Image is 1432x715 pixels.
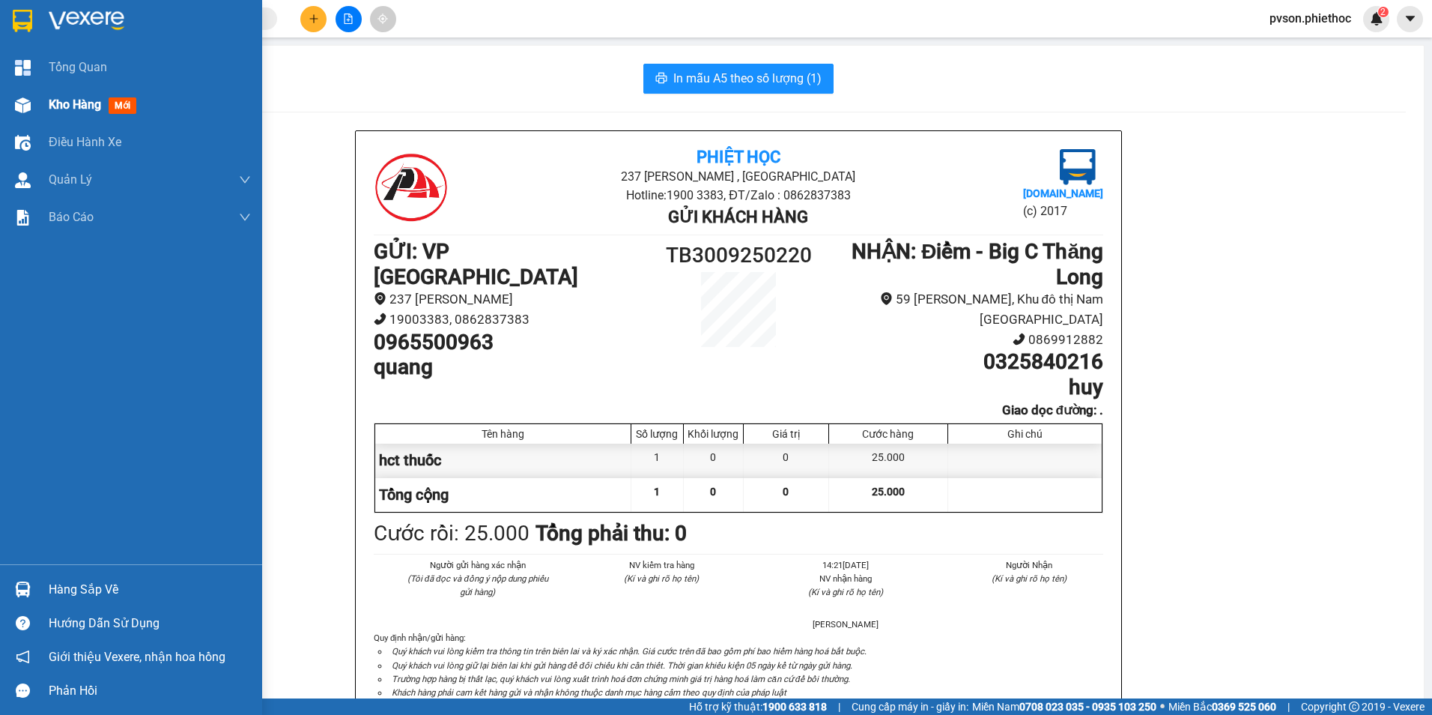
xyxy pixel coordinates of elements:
li: 237 [PERSON_NAME] , [GEOGRAPHIC_DATA] [495,167,981,186]
div: Khối lượng [688,428,739,440]
b: Phiệt Học [697,148,780,166]
i: (Kí và ghi rõ họ tên) [808,587,883,597]
img: warehouse-icon [15,582,31,597]
div: 0 [684,444,744,477]
span: In mẫu A5 theo số lượng (1) [673,69,822,88]
li: 14:21[DATE] [771,558,920,572]
div: 0 [744,444,829,477]
b: Tổng phải thu: 0 [536,521,687,546]
sup: 2 [1378,7,1389,17]
li: NV kiểm tra hàng [588,558,736,572]
li: 0869912882 [830,330,1103,350]
span: | [1287,699,1290,715]
h1: 0325840216 [830,349,1103,375]
span: ⚪️ [1160,704,1165,710]
div: Tên hàng [379,428,627,440]
div: hct thuốc [375,444,631,477]
span: 25.000 [872,486,905,498]
div: Số lượng [635,428,679,440]
span: notification [16,650,30,664]
i: (Tôi đã đọc và đồng ý nộp dung phiếu gửi hàng) [407,573,548,597]
li: NV nhận hàng [771,572,920,585]
span: question-circle [16,616,30,630]
span: Hỗ trợ kỹ thuật: [689,699,827,715]
button: caret-down [1397,6,1423,32]
img: logo-vxr [13,10,32,32]
span: copyright [1349,702,1359,712]
i: Quý khách vui lòng giữ lại biên lai khi gửi hàng để đối chiếu khi cần thiết. Thời gian khiếu kiện... [392,660,852,671]
span: Cung cấp máy in - giấy in: [852,699,968,715]
strong: 0708 023 035 - 0935 103 250 [1019,701,1156,713]
li: (c) 2017 [1023,202,1103,220]
img: logo.jpg [1060,149,1096,185]
span: Tổng cộng [379,486,449,504]
img: dashboard-icon [15,60,31,76]
span: 0 [783,486,789,498]
span: Giới thiệu Vexere, nhận hoa hồng [49,648,225,666]
div: Giá trị [747,428,825,440]
h1: 0965500963 [374,330,647,355]
span: 1 [654,486,660,498]
b: Giao dọc đường: . [1002,402,1103,417]
span: | [838,699,840,715]
li: 237 [PERSON_NAME] [374,289,647,310]
span: environment [880,292,893,305]
span: Điều hành xe [49,133,121,151]
span: environment [374,292,386,305]
div: Phản hồi [49,680,251,702]
b: NHẬN : Điểm - Big C Thăng Long [852,239,1103,289]
button: plus [300,6,327,32]
li: Hotline: 1900 3383, ĐT/Zalo : 0862837383 [495,186,981,205]
i: Trường hợp hàng bị thất lạc, quý khách vui lòng xuất trình hoá đơn chứng minh giá trị hàng hoá là... [392,674,850,684]
span: file-add [343,13,354,24]
div: Ghi chú [952,428,1098,440]
span: mới [109,97,136,114]
span: Báo cáo [49,208,94,226]
button: aim [370,6,396,32]
b: Gửi khách hàng [668,208,808,226]
img: solution-icon [15,210,31,226]
span: plus [309,13,319,24]
strong: 0369 525 060 [1212,701,1276,713]
li: Người gửi hàng xác nhận [404,558,552,572]
img: logo.jpg [374,149,449,224]
span: pvson.phiethoc [1257,9,1363,28]
img: icon-new-feature [1370,12,1383,25]
span: Miền Nam [972,699,1156,715]
li: 59 [PERSON_NAME], Khu đô thị Nam [GEOGRAPHIC_DATA] [830,289,1103,329]
span: aim [377,13,388,24]
h1: quang [374,355,647,380]
div: Hướng dẫn sử dụng [49,612,251,635]
b: [DOMAIN_NAME] [1023,187,1103,199]
div: Cước hàng [833,428,944,440]
span: 2 [1380,7,1386,17]
span: printer [655,72,667,86]
span: message [16,684,30,698]
li: [PERSON_NAME] [771,618,920,631]
h1: TB3009250220 [647,239,830,272]
div: 25.000 [829,444,948,477]
i: Khách hàng phải cam kết hàng gửi và nhận không thuộc danh mục hàng cấm theo quy định của pháp luật [392,687,786,698]
div: Hàng sắp về [49,579,251,601]
span: caret-down [1404,12,1417,25]
h1: huy [830,375,1103,400]
img: warehouse-icon [15,97,31,113]
span: Quản Lý [49,170,92,189]
div: 1 [631,444,684,477]
i: (Kí và ghi rõ họ tên) [624,573,699,584]
span: phone [374,313,386,325]
img: warehouse-icon [15,172,31,188]
button: printerIn mẫu A5 theo số lượng (1) [643,64,834,94]
i: Quý khách vui lòng kiểm tra thông tin trên biên lai và ký xác nhận. Giá cước trên đã bao gồm phí ... [392,646,867,657]
span: Kho hàng [49,97,101,112]
span: phone [1013,333,1025,346]
li: Người Nhận [956,558,1104,572]
span: 0 [710,486,716,498]
li: 19003383, 0862837383 [374,310,647,330]
div: Quy định nhận/gửi hàng : [374,631,1103,699]
span: down [239,174,251,186]
button: file-add [336,6,362,32]
img: warehouse-icon [15,135,31,151]
span: Tổng Quan [49,58,107,76]
strong: 1900 633 818 [762,701,827,713]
